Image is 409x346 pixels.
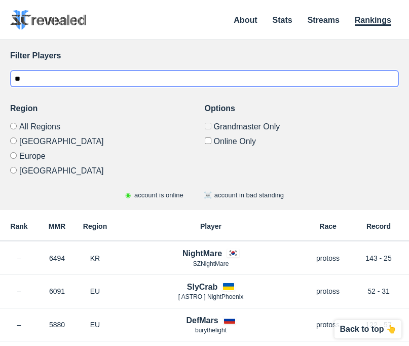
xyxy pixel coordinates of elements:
[10,167,17,174] input: [GEOGRAPHIC_DATA]
[114,223,308,230] h6: Player
[76,320,114,330] p: EU
[10,50,399,62] h3: Filter Players
[205,137,211,144] input: Online Only
[195,327,227,334] span: burythelight
[182,248,222,259] h4: NightMare
[205,133,399,146] label: Only show accounts currently laddering
[187,281,217,293] h4: SlyCrab
[125,191,131,199] span: ◉
[308,223,348,230] h6: Race
[348,253,409,263] p: 143 - 25
[193,260,229,267] span: SZNightMare
[76,223,114,230] h6: Region
[38,286,76,296] p: 6091
[10,123,205,133] label: All Regions
[38,223,76,230] h6: MMR
[10,102,205,115] h3: Region
[340,325,396,333] p: Back to top 👆
[308,16,340,24] a: Streams
[205,123,399,133] label: Only Show accounts currently in Grandmaster
[348,320,409,330] p: 122 - 57
[308,320,348,330] p: protoss
[273,16,292,24] a: Stats
[204,190,284,200] p: account in bad standing
[205,102,399,115] h3: Options
[38,320,76,330] p: 5880
[234,16,257,24] a: About
[348,286,409,296] p: 52 - 31
[10,148,205,163] label: Europe
[186,315,218,326] h4: DefMars
[10,123,17,129] input: All Regions
[308,286,348,296] p: protoss
[205,123,211,129] input: Grandmaster Only
[76,253,114,263] p: KR
[204,191,212,199] span: ☠️
[76,286,114,296] p: EU
[348,223,409,230] h6: Record
[10,133,205,148] label: [GEOGRAPHIC_DATA]
[308,253,348,263] p: protoss
[38,253,76,263] p: 6494
[355,16,391,26] a: Rankings
[178,293,244,300] span: [ ASTRО ] NightPhoenix
[125,190,183,200] p: account is online
[10,137,17,144] input: [GEOGRAPHIC_DATA]
[10,10,86,30] img: SC2 Revealed
[10,163,205,175] label: [GEOGRAPHIC_DATA]
[10,152,17,159] input: Europe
